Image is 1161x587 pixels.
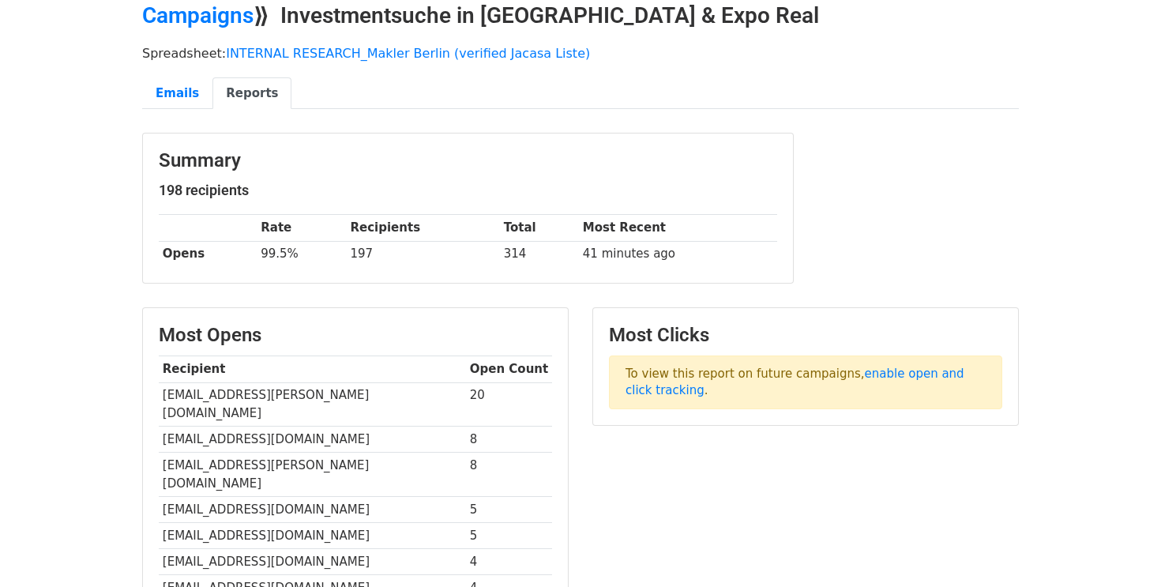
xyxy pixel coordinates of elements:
[579,241,777,267] td: 41 minutes ago
[466,522,552,548] td: 5
[142,45,1019,62] p: Spreadsheet:
[142,77,212,110] a: Emails
[159,149,777,172] h3: Summary
[609,356,1002,409] p: To view this report on future campaigns, .
[500,215,579,241] th: Total
[1082,511,1161,587] iframe: Chat Widget
[466,382,552,427] td: 20
[159,496,466,522] td: [EMAIL_ADDRESS][DOMAIN_NAME]
[142,2,1019,29] h2: ⟫ Investmentsuche in [GEOGRAPHIC_DATA] & Expo Real
[159,324,552,347] h3: Most Opens
[257,241,346,267] td: 99.5%
[579,215,777,241] th: Most Recent
[347,215,500,241] th: Recipients
[347,241,500,267] td: 197
[142,2,254,28] a: Campaigns
[159,427,466,453] td: [EMAIL_ADDRESS][DOMAIN_NAME]
[159,549,466,575] td: [EMAIL_ADDRESS][DOMAIN_NAME]
[500,241,579,267] td: 314
[257,215,346,241] th: Rate
[159,453,466,497] td: [EMAIL_ADDRESS][PERSON_NAME][DOMAIN_NAME]
[466,496,552,522] td: 5
[212,77,291,110] a: Reports
[159,182,777,199] h5: 198 recipients
[466,427,552,453] td: 8
[159,356,466,382] th: Recipient
[226,46,590,61] a: INTERNAL RESEARCH_Makler Berlin (verified Jacasa Liste)
[466,356,552,382] th: Open Count
[466,549,552,575] td: 4
[609,324,1002,347] h3: Most Clicks
[626,367,964,397] a: enable open and click tracking
[159,522,466,548] td: [EMAIL_ADDRESS][DOMAIN_NAME]
[159,241,257,267] th: Opens
[466,453,552,497] td: 8
[159,382,466,427] td: [EMAIL_ADDRESS][PERSON_NAME][DOMAIN_NAME]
